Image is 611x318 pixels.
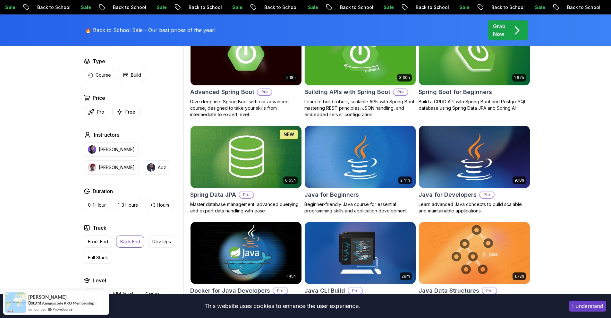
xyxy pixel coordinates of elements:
button: Build [119,69,145,81]
img: Java for Developers card [416,124,532,189]
p: 9.18h [514,178,524,183]
a: Spring Boot for Beginners card1.67hNEWSpring Boot for BeginnersBuild a CRUD API with Spring Boot ... [419,23,530,111]
a: Building APIs with Spring Boot card3.30hBuilding APIs with Spring BootProLearn to build robust, s... [304,23,416,118]
img: Java for Beginners card [305,126,416,188]
p: Pro [97,109,104,115]
img: Advanced Spring Boot card [191,23,301,85]
p: +3 Hours [150,202,169,208]
h2: Track [93,224,106,232]
p: Sale [525,4,545,11]
h2: Java Data Structures [419,286,479,295]
p: Pro [273,288,287,294]
p: Learn advanced Java concepts to build scalable and maintainable applications. [419,201,530,214]
p: Master database management, advanced querying, and expert data handling with ease [190,201,302,214]
p: Sale [71,4,91,11]
h2: Java for Developers [419,190,477,199]
h2: Building APIs with Spring Boot [304,88,390,97]
p: 3.30h [399,75,410,80]
p: Back to School [178,4,222,11]
a: Java for Beginners card2.41hJava for BeginnersBeginner-friendly Java course for essential program... [304,125,416,214]
img: instructor img [88,145,96,154]
button: instructor img[PERSON_NAME] [84,160,139,175]
p: Abz [158,164,166,171]
p: Pro [480,192,494,198]
button: Mid-level [109,288,137,300]
p: Sale [373,4,394,11]
h2: Level [93,277,106,284]
p: NEW [284,131,294,138]
p: Pro [239,192,253,198]
a: ProveSource [53,306,72,312]
img: Java Data Structures card [419,222,530,284]
p: Back to School [330,4,373,11]
p: 5.18h [286,75,296,80]
h2: Instructors [94,131,119,139]
p: Back to School [103,4,146,11]
h2: Type [93,57,105,65]
p: [PERSON_NAME] [99,146,135,153]
p: 6.65h [285,178,296,183]
a: Java for Developers card9.18hJava for DevelopersProLearn advanced Java concepts to build scalable... [419,125,530,214]
h2: Docker for Java Developers [190,286,270,295]
p: Beginner-friendly Java course for essential programming skills and application development [304,201,416,214]
p: Back to School [27,4,71,11]
p: Back to School [254,4,298,11]
p: Build [131,72,141,78]
a: Java CLI Build card28mJava CLI BuildProLearn how to build a CLI application with Java. [304,222,416,304]
p: 0-1 Hour [88,202,106,208]
img: Java CLI Build card [305,222,416,284]
p: 2.41h [400,178,410,183]
p: 1.72h [514,274,524,279]
button: Pro [84,106,108,118]
h2: Java for Beginners [304,190,359,199]
h2: Spring Boot for Beginners [419,88,492,97]
button: Free [112,106,140,118]
button: Course [84,69,115,81]
p: Sale [146,4,167,11]
p: Dev Ops [152,238,171,245]
p: Dive deep into Spring Boot with our advanced course, designed to take your skills from intermedia... [190,99,302,118]
button: Full Stack [84,252,112,264]
img: Spring Data JPA card [191,126,301,188]
p: Back to School [405,4,449,11]
h2: Duration [93,187,113,195]
a: Spring Data JPA card6.65hNEWSpring Data JPAProMaster database management, advanced querying, and ... [190,125,302,214]
p: Build a CRUD API with Spring Boot and PostgreSQL database using Spring Data JPA and Spring AI [419,99,530,111]
button: Junior [84,288,105,300]
button: Dev Ops [148,236,175,248]
img: provesource social proof notification image [5,292,26,313]
img: instructor img [147,163,155,172]
p: Pro [348,288,362,294]
h2: Price [93,94,105,102]
button: Accept cookies [569,301,606,312]
p: Pro [258,89,272,95]
p: Free [125,109,135,115]
p: Back to School [481,4,525,11]
h2: Advanced Spring Boot [190,88,254,97]
p: Sale [298,4,318,11]
span: an hour ago [28,306,46,312]
p: 28m [402,274,410,279]
img: instructor img [88,163,96,172]
a: Advanced Spring Boot card5.18hAdvanced Spring BootProDive deep into Spring Boot with our advanced... [190,23,302,118]
h2: Spring Data JPA [190,190,236,199]
p: Course [96,72,111,78]
button: 0-1 Hour [84,199,110,211]
p: Back to School [557,4,600,11]
img: Docker for Java Developers card [191,222,301,284]
button: Senior [141,288,163,300]
img: Spring Boot for Beginners card [419,23,530,85]
p: Sale [222,4,242,11]
div: This website uses cookies to enhance the user experience. [5,299,559,313]
button: Back End [116,236,144,248]
h2: Java CLI Build [304,286,345,295]
p: 1.67h [514,75,524,80]
p: Pro [482,288,496,294]
button: instructor imgAbz [143,160,170,175]
button: 1-3 Hours [114,199,142,211]
img: Building APIs with Spring Boot card [305,23,416,85]
p: Learn to build robust, scalable APIs with Spring Boot, mastering REST principles, JSON handling, ... [304,99,416,118]
p: 1.45h [286,274,296,279]
span: Bought [28,300,41,305]
p: Pro [394,89,408,95]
